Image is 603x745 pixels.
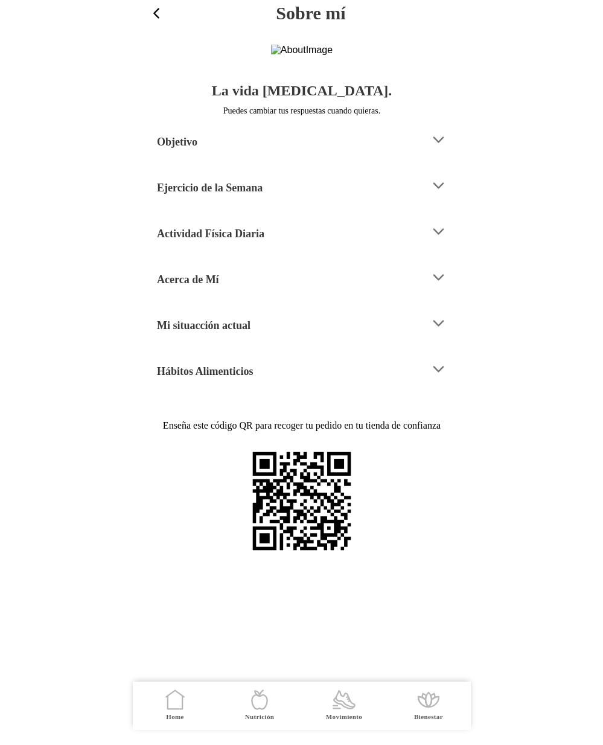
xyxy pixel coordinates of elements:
h4: Actividad Física Diaria [157,226,264,241]
h4: Mi situacción actual [157,318,250,333]
h4: Hábitos Alimenticios [157,364,254,379]
p: Puedes cambiar tus respuestas cuando quieras. [147,106,456,116]
h3: Sobre mí [165,2,456,24]
h4: Objetivo [157,135,197,149]
img: AboutImage [270,45,332,56]
h4: Acerca de Mí [157,272,219,287]
ion-label: Bienestar [414,712,443,721]
ion-label: Nutrición [244,712,273,721]
ion-label: Home [166,712,184,721]
p: Enseña este código QR para recoger tu pedido en tu tienda de confianza [147,420,456,431]
h4: Ejercicio de la Semana [157,181,263,195]
ion-label: Movimiento [325,712,362,721]
h5: La vida [MEDICAL_DATA]. [147,83,456,98]
img: 7g+okQAAAAZJREFUAwAPmvpvLdsz4AAAAABJRU5ErkJggg== [241,441,362,561]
